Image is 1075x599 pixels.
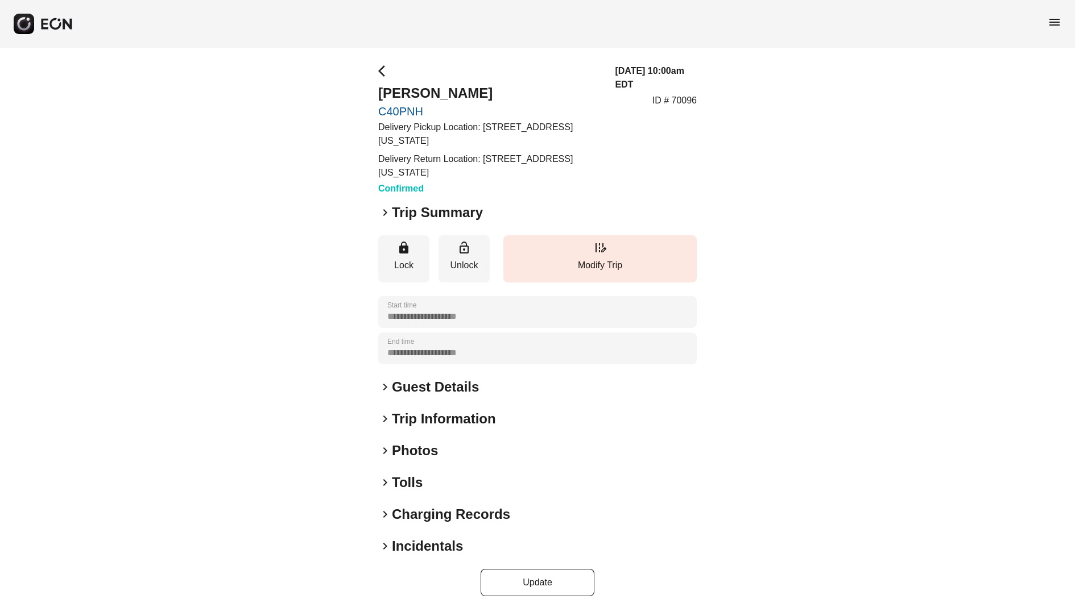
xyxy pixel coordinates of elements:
[378,235,429,282] button: Lock
[378,476,392,489] span: keyboard_arrow_right
[392,442,438,460] h2: Photos
[652,94,697,107] p: ID # 70096
[392,378,479,396] h2: Guest Details
[593,241,607,255] span: edit_road
[378,412,392,426] span: keyboard_arrow_right
[392,203,483,222] h2: Trip Summary
[444,259,484,272] p: Unlock
[378,539,392,553] span: keyboard_arrow_right
[378,120,601,148] p: Delivery Pickup Location: [STREET_ADDRESS][US_STATE]
[392,473,423,492] h2: Tolls
[457,241,471,255] span: lock_open
[1048,15,1061,29] span: menu
[378,84,601,102] h2: [PERSON_NAME]
[378,508,392,521] span: keyboard_arrow_right
[503,235,697,282] button: Modify Trip
[439,235,490,282] button: Unlock
[615,64,697,91] h3: [DATE] 10:00am EDT
[378,105,601,118] a: C40PNH
[392,505,510,523] h2: Charging Records
[378,206,392,219] span: keyboard_arrow_right
[378,64,392,78] span: arrow_back_ios
[378,380,392,394] span: keyboard_arrow_right
[397,241,411,255] span: lock
[384,259,424,272] p: Lock
[392,537,463,555] h2: Incidentals
[378,182,601,195] h3: Confirmed
[509,259,691,272] p: Modify Trip
[481,569,594,596] button: Update
[378,152,601,180] p: Delivery Return Location: [STREET_ADDRESS][US_STATE]
[392,410,496,428] h2: Trip Information
[378,444,392,457] span: keyboard_arrow_right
